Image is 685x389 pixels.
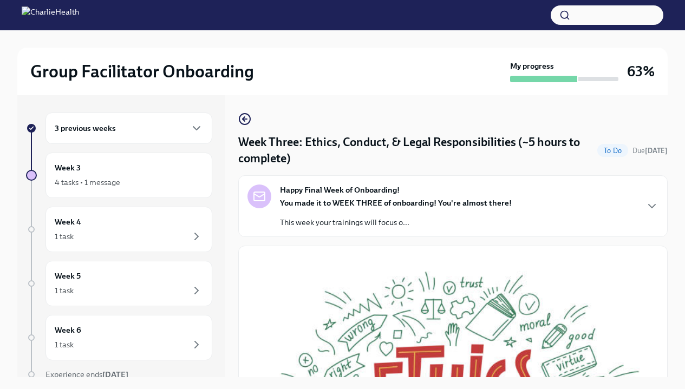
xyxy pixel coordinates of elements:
span: October 6th, 2025 10:00 [632,146,668,156]
h4: Week Three: Ethics, Conduct, & Legal Responsibilities (~5 hours to complete) [238,134,593,167]
h6: 3 previous weeks [55,122,116,134]
strong: You made it to WEEK THREE of onboarding! You're almost there! [280,198,512,208]
div: 1 task [55,231,74,242]
h2: Group Facilitator Onboarding [30,61,254,82]
h6: Week 4 [55,216,81,228]
div: 1 task [55,285,74,296]
img: CharlieHealth [22,6,79,24]
a: Week 34 tasks • 1 message [26,153,212,198]
strong: My progress [510,61,554,71]
a: Week 51 task [26,261,212,306]
strong: [DATE] [102,370,128,379]
p: This week your trainings will focus o... [280,217,512,228]
a: Week 61 task [26,315,212,360]
span: Due [632,147,668,155]
h3: 63% [627,62,655,81]
h6: Week 5 [55,270,81,282]
span: Experience ends [45,370,128,379]
a: Week 41 task [26,207,212,252]
strong: [DATE] [645,147,668,155]
strong: Happy Final Week of Onboarding! [280,184,400,195]
h6: Week 6 [55,324,81,336]
div: 1 task [55,339,74,350]
div: 3 previous weeks [45,113,212,144]
span: To Do [597,147,628,155]
div: 4 tasks • 1 message [55,177,120,188]
h6: Week 3 [55,162,81,174]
